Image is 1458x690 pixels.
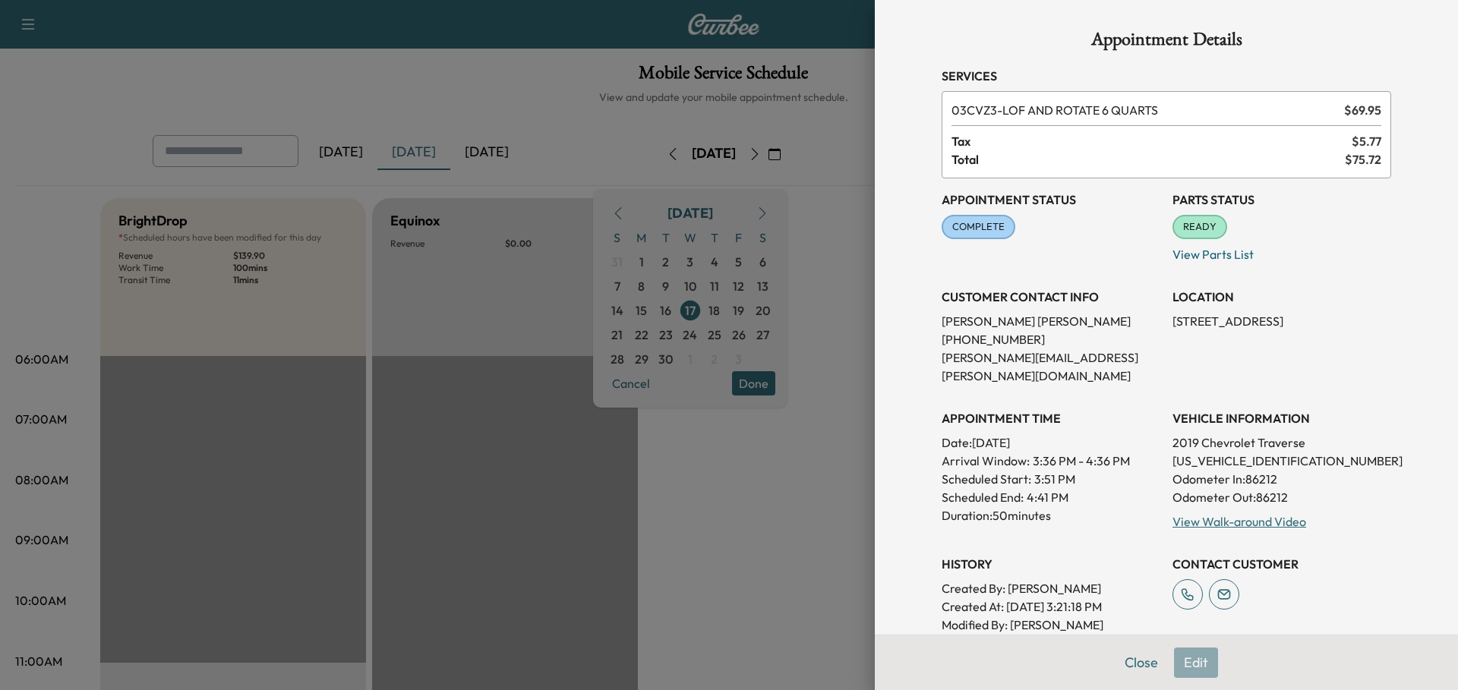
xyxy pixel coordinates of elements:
p: Duration: 50 minutes [942,506,1160,525]
p: [PERSON_NAME] [PERSON_NAME] [942,312,1160,330]
p: 4:41 PM [1027,488,1068,506]
p: Odometer In: 86212 [1172,470,1391,488]
h3: Appointment Status [942,191,1160,209]
h3: APPOINTMENT TIME [942,409,1160,427]
p: Modified By : [PERSON_NAME] [942,616,1160,634]
p: View Parts List [1172,239,1391,263]
p: Date: [DATE] [942,433,1160,452]
p: Odometer Out: 86212 [1172,488,1391,506]
span: Tax [951,132,1352,150]
span: $ 5.77 [1352,132,1381,150]
p: Scheduled End: [942,488,1024,506]
h3: VEHICLE INFORMATION [1172,409,1391,427]
span: Total [951,150,1345,169]
p: [PHONE_NUMBER] [942,330,1160,348]
p: [STREET_ADDRESS] [1172,312,1391,330]
span: READY [1174,219,1226,235]
p: [PERSON_NAME][EMAIL_ADDRESS][PERSON_NAME][DOMAIN_NAME] [942,348,1160,385]
h1: Appointment Details [942,30,1391,55]
span: $ 69.95 [1344,101,1381,119]
p: 3:51 PM [1034,470,1075,488]
p: [US_VEHICLE_IDENTIFICATION_NUMBER] [1172,452,1391,470]
h3: History [942,555,1160,573]
p: Modified At : [DATE] 5:00:45 PM [942,634,1160,652]
h3: CUSTOMER CONTACT INFO [942,288,1160,306]
span: $ 75.72 [1345,150,1381,169]
p: Arrival Window: [942,452,1160,470]
span: COMPLETE [943,219,1014,235]
p: 2019 Chevrolet Traverse [1172,433,1391,452]
button: Close [1115,647,1168,678]
h3: Services [942,67,1391,85]
span: LOF AND ROTATE 6 QUARTS [951,101,1338,119]
h3: CONTACT CUSTOMER [1172,555,1391,573]
p: Created By : [PERSON_NAME] [942,579,1160,597]
p: Created At : [DATE] 3:21:18 PM [942,597,1160,616]
p: Scheduled Start: [942,470,1031,488]
h3: LOCATION [1172,288,1391,306]
span: 3:36 PM - 4:36 PM [1033,452,1130,470]
a: View Walk-around Video [1172,514,1306,529]
h3: Parts Status [1172,191,1391,209]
